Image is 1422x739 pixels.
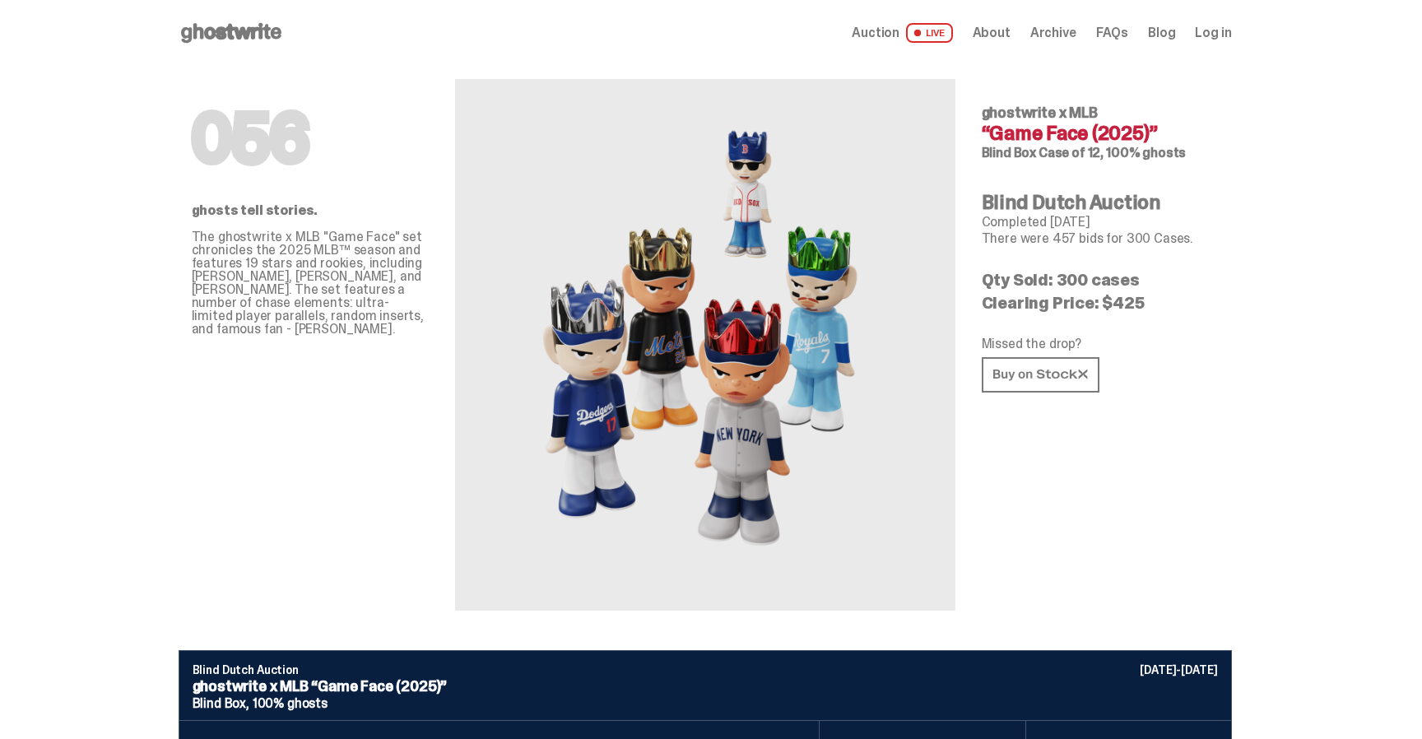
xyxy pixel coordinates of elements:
[192,204,429,217] p: ghosts tell stories.
[982,337,1219,351] p: Missed the drop?
[192,105,429,171] h1: 056
[193,664,1218,676] p: Blind Dutch Auction
[1195,26,1231,40] a: Log in
[192,230,429,336] p: The ghostwrite x MLB "Game Face" set chronicles the 2025 MLB™ season and features 19 stars and ro...
[982,144,1037,161] span: Blind Box
[524,119,886,571] img: MLB&ldquo;Game Face (2025)&rdquo;
[852,23,952,43] a: Auction LIVE
[973,26,1011,40] a: About
[982,103,1098,123] span: ghostwrite x MLB
[1140,664,1217,676] p: [DATE]-[DATE]
[906,23,953,43] span: LIVE
[982,295,1219,311] p: Clearing Price: $425
[1030,26,1076,40] a: Archive
[193,679,1218,694] p: ghostwrite x MLB “Game Face (2025)”
[982,123,1219,143] h4: “Game Face (2025)”
[253,695,328,712] span: 100% ghosts
[1039,144,1186,161] span: Case of 12, 100% ghosts
[982,193,1219,212] h4: Blind Dutch Auction
[982,272,1219,288] p: Qty Sold: 300 cases
[1096,26,1128,40] a: FAQs
[193,695,249,712] span: Blind Box,
[852,26,899,40] span: Auction
[982,216,1219,229] p: Completed [DATE]
[982,232,1219,245] p: There were 457 bids for 300 Cases.
[1148,26,1175,40] a: Blog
